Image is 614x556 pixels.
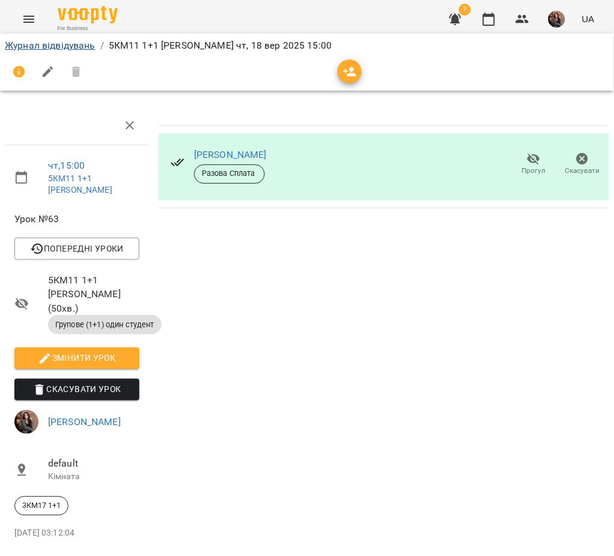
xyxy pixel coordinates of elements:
[48,471,139,483] p: Кімната
[48,457,139,471] span: default
[549,11,565,28] img: 6c17d95c07e6703404428ddbc75e5e60.jpg
[58,6,118,23] img: Voopty Logo
[48,417,121,428] a: [PERSON_NAME]
[14,238,139,259] button: Попередні уроки
[522,166,546,176] span: Прогул
[48,174,112,195] a: 5КМ11 1+1 [PERSON_NAME]
[14,410,38,434] img: 6c17d95c07e6703404428ddbc75e5e60.jpg
[14,212,139,226] span: Урок №63
[24,241,130,256] span: Попередні уроки
[5,40,96,51] a: Журнал відвідувань
[24,351,130,366] span: Змінити урок
[565,166,600,176] span: Скасувати
[558,148,607,181] button: Скасувати
[48,319,162,330] span: Групове (1+1) один студент
[48,273,139,316] span: 5КМ11 1+1 [PERSON_NAME] ( 50 хв. )
[15,501,68,512] span: 3КМ17 1+1
[459,4,471,16] span: 7
[14,497,68,516] div: 3КМ17 1+1
[509,148,558,181] button: Прогул
[14,379,139,400] button: Скасувати Урок
[109,38,332,53] p: 5КМ11 1+1 [PERSON_NAME] чт, 18 вер 2025 15:00
[194,149,267,160] a: [PERSON_NAME]
[24,382,130,397] span: Скасувати Урок
[5,38,609,53] nav: breadcrumb
[100,38,104,53] li: /
[195,168,264,179] span: Разова Сплата
[577,8,600,30] button: UA
[48,160,85,171] a: чт , 15:00
[14,348,139,369] button: Змінити урок
[14,528,139,540] p: [DATE] 03:12:04
[582,13,595,25] span: UA
[58,25,118,32] span: For Business
[14,5,43,34] button: Menu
